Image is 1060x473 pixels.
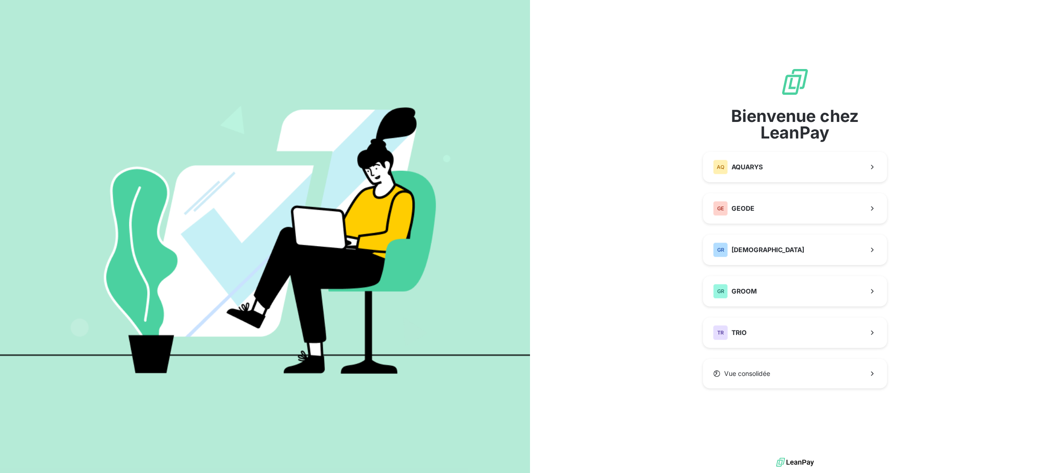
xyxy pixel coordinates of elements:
[713,284,728,299] div: GR
[732,162,763,172] span: AQUARYS
[713,201,728,216] div: GE
[724,369,770,378] span: Vue consolidée
[703,193,887,224] button: GEGEODE
[713,325,728,340] div: TR
[776,456,814,469] img: logo
[713,160,728,174] div: AQ
[703,276,887,306] button: GRGROOM
[732,204,755,213] span: GEODE
[703,108,887,141] span: Bienvenue chez LeanPay
[732,328,747,337] span: TRIO
[732,245,804,254] span: [DEMOGRAPHIC_DATA]
[780,67,810,97] img: logo sigle
[703,152,887,182] button: AQAQUARYS
[703,359,887,388] button: Vue consolidée
[713,242,728,257] div: GR
[703,235,887,265] button: GR[DEMOGRAPHIC_DATA]
[732,287,757,296] span: GROOM
[703,317,887,348] button: TRTRIO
